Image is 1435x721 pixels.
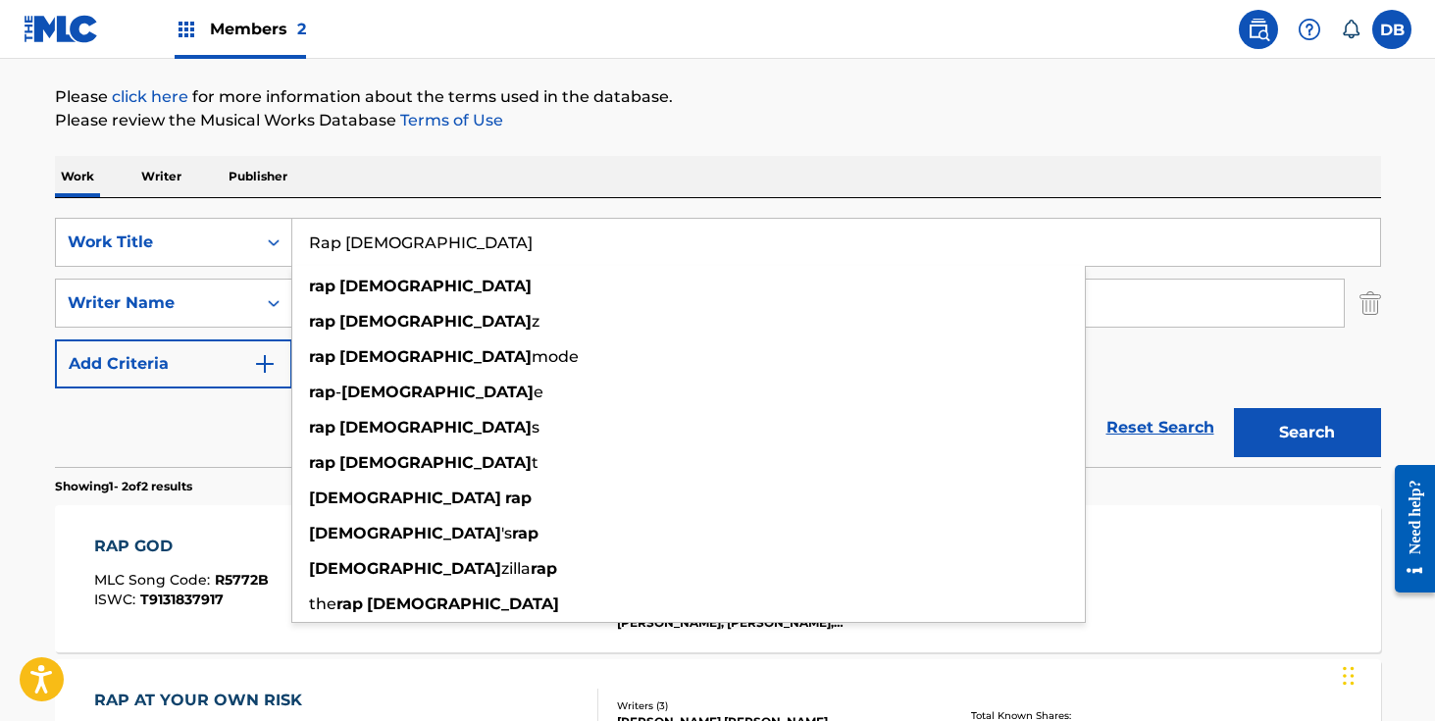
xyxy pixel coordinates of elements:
[215,571,269,589] span: R5772B
[339,277,532,295] strong: [DEMOGRAPHIC_DATA]
[531,559,557,578] strong: rap
[617,698,913,713] div: Writers ( 3 )
[309,312,335,331] strong: rap
[501,559,531,578] span: zilla
[55,218,1381,467] form: Search Form
[297,20,306,38] span: 2
[336,594,363,613] strong: rap
[1234,408,1381,457] button: Search
[339,312,532,331] strong: [DEMOGRAPHIC_DATA]
[309,453,335,472] strong: rap
[335,383,341,401] span: -
[309,277,335,295] strong: rap
[55,156,100,197] p: Work
[112,87,188,106] a: click here
[1290,10,1329,49] div: Help
[309,559,501,578] strong: [DEMOGRAPHIC_DATA]
[68,291,244,315] div: Writer Name
[309,383,335,401] strong: rap
[223,156,293,197] p: Publisher
[140,591,224,608] span: T9131837917
[1337,627,1435,721] iframe: Chat Widget
[94,591,140,608] span: ISWC :
[55,505,1381,652] a: RAP GODMLC Song Code:R5772BISWC:T9131837917Writers (11)[PERSON_NAME], [PERSON_NAME], [PERSON_NAME...
[253,352,277,376] img: 9d2ae6d4665cec9f34b9.svg
[1343,646,1355,705] div: Drag
[55,109,1381,132] p: Please review the Musical Works Database
[94,689,312,712] div: RAP AT YOUR OWN RISK
[1247,18,1270,41] img: search
[396,111,503,129] a: Terms of Use
[532,312,539,331] span: z
[512,524,538,542] strong: rap
[309,524,501,542] strong: [DEMOGRAPHIC_DATA]
[94,571,215,589] span: MLC Song Code :
[55,85,1381,109] p: Please for more information about the terms used in the database.
[339,453,532,472] strong: [DEMOGRAPHIC_DATA]
[1380,450,1435,608] iframe: Resource Center
[135,156,187,197] p: Writer
[1359,279,1381,328] img: Delete Criterion
[339,418,532,437] strong: [DEMOGRAPHIC_DATA]
[532,453,538,472] span: t
[24,15,99,43] img: MLC Logo
[505,489,532,507] strong: rap
[309,418,335,437] strong: rap
[1239,10,1278,49] a: Public Search
[1097,406,1224,449] a: Reset Search
[68,231,244,254] div: Work Title
[367,594,559,613] strong: [DEMOGRAPHIC_DATA]
[341,383,534,401] strong: [DEMOGRAPHIC_DATA]
[532,418,539,437] span: s
[94,535,269,558] div: RAP GOD
[55,478,192,495] p: Showing 1 - 2 of 2 results
[532,347,579,366] span: mode
[1341,20,1360,39] div: Notifications
[309,347,335,366] strong: rap
[309,489,501,507] strong: [DEMOGRAPHIC_DATA]
[501,524,512,542] span: 's
[210,18,306,40] span: Members
[1372,10,1411,49] div: User Menu
[309,594,336,613] span: the
[1298,18,1321,41] img: help
[55,339,292,388] button: Add Criteria
[339,347,532,366] strong: [DEMOGRAPHIC_DATA]
[175,18,198,41] img: Top Rightsholders
[534,383,543,401] span: e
